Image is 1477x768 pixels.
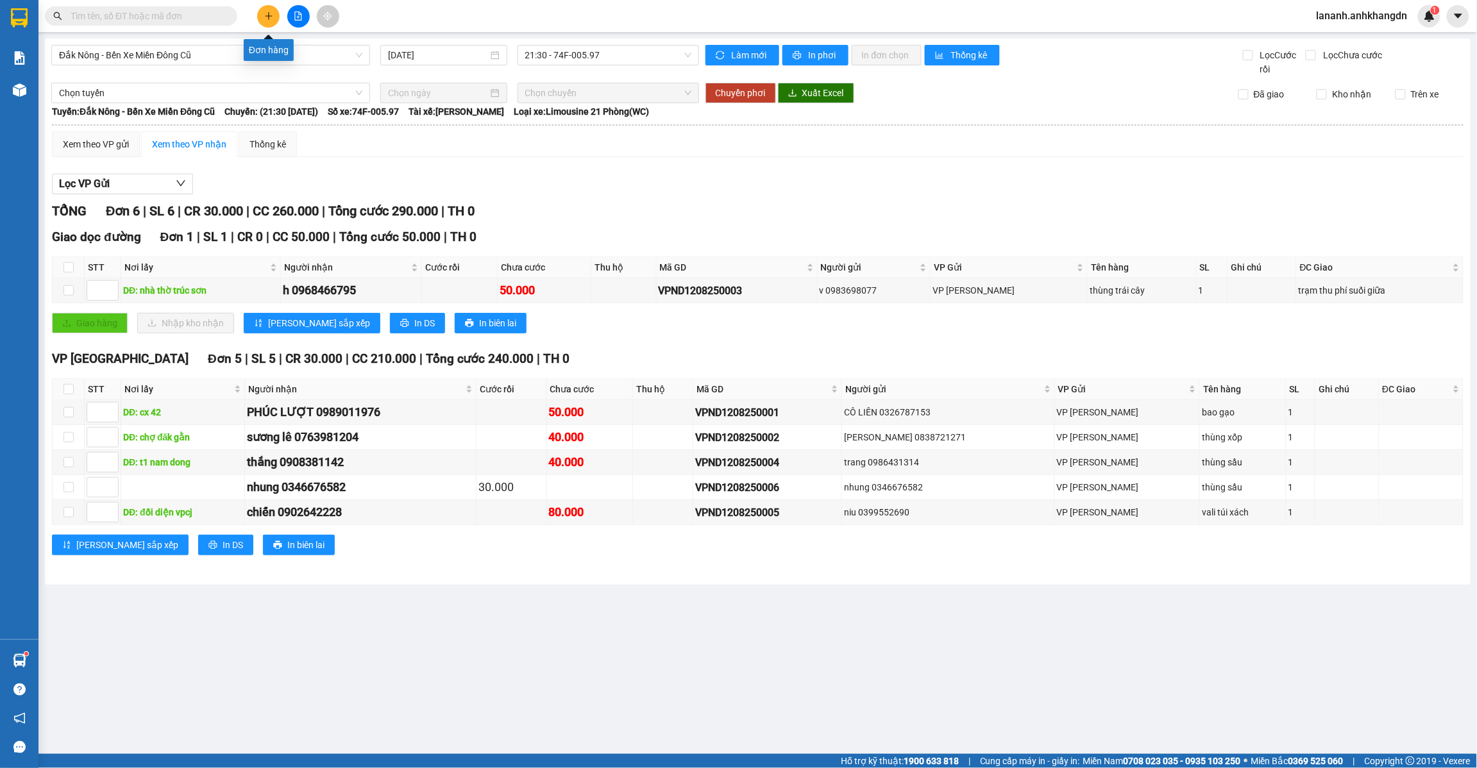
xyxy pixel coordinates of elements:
[328,203,438,219] span: Tổng cước 290.000
[1306,8,1418,24] span: lananh.anhkhangdn
[951,48,990,62] span: Thống kê
[657,278,818,303] td: VPND1208250003
[934,260,1074,274] span: VP Gửi
[1083,754,1241,768] span: Miền Nam
[285,351,342,366] span: CR 30.000
[716,51,727,61] span: sync
[500,281,588,299] div: 50.000
[71,9,222,23] input: Tìm tên, số ĐT hoặc mã đơn
[1197,257,1228,278] th: SL
[1406,87,1444,101] span: Trên xe
[333,230,336,244] span: |
[968,754,970,768] span: |
[695,455,840,471] div: VPND1208250004
[844,480,1052,494] div: nhung 0346676582
[450,230,477,244] span: TH 0
[695,405,840,421] div: VPND1208250001
[514,104,649,119] span: Loại xe: Limousine 21 Phòng(WC)
[287,5,310,28] button: file-add
[264,12,273,21] span: plus
[465,319,474,329] span: printer
[328,104,399,119] span: Số xe: 74F-005.97
[247,503,475,521] div: chiến 0902642228
[547,379,634,400] th: Chưa cước
[245,351,248,366] span: |
[1124,756,1241,766] strong: 0708 023 035 - 0935 103 250
[203,230,228,244] span: SL 1
[844,405,1052,419] div: CÔ LIÊN 0326787153
[123,430,242,444] div: DĐ: chợ đăk gằn
[208,351,242,366] span: Đơn 5
[1383,382,1450,396] span: ĐC Giao
[778,83,854,103] button: downloadXuất Excel
[1055,425,1201,450] td: VP Nam Dong
[820,283,928,297] div: v 0983698077
[152,137,226,151] div: Xem theo VP nhận
[52,535,189,555] button: sort-ascending[PERSON_NAME] sắp xếp
[1287,379,1315,400] th: SL
[419,351,423,366] span: |
[633,379,693,400] th: Thu hộ
[1202,480,1284,494] div: thùng sầu
[1055,450,1201,475] td: VP Nam Dong
[249,137,286,151] div: Thống kê
[591,257,657,278] th: Thu hộ
[339,230,441,244] span: Tổng cước 50.000
[197,230,200,244] span: |
[478,478,544,496] div: 30.000
[224,104,318,119] span: Chuyến: (21:30 [DATE])
[11,8,28,28] img: logo-vxr
[63,137,129,151] div: Xem theo VP gửi
[123,455,242,469] div: DĐ: t1 nam dong
[53,12,62,21] span: search
[409,104,504,119] span: Tài xế: [PERSON_NAME]
[1200,379,1287,400] th: Tên hàng
[198,535,253,555] button: printerIn DS
[388,86,488,100] input: Chọn ngày
[660,260,804,274] span: Mã GD
[933,283,1085,297] div: VP [PERSON_NAME]
[935,51,946,61] span: bar-chart
[1202,405,1284,419] div: bao gạo
[693,475,842,500] td: VPND1208250006
[247,453,475,471] div: thắng 0908381142
[287,538,325,552] span: In biên lai
[695,430,840,446] div: VPND1208250002
[352,351,416,366] span: CC 210.000
[123,405,242,419] div: DĐ: cx 42
[13,654,26,667] img: warehouse-icon
[257,5,280,28] button: plus
[1058,382,1187,396] span: VP Gửi
[1057,430,1198,444] div: VP [PERSON_NAME]
[479,316,516,330] span: In biên lai
[106,203,140,219] span: Đơn 6
[123,505,242,519] div: DĐ: đối diện vpcj
[444,230,447,244] span: |
[693,400,842,425] td: VPND1208250001
[845,382,1041,396] span: Người gửi
[455,313,527,333] button: printerIn biên lai
[1255,48,1306,76] span: Lọc Cước rồi
[294,12,303,21] span: file-add
[268,316,370,330] span: [PERSON_NAME] sắp xếp
[266,230,269,244] span: |
[317,5,339,28] button: aim
[1249,87,1290,101] span: Đã giao
[693,450,842,475] td: VPND1208250004
[149,203,174,219] span: SL 6
[1300,260,1450,274] span: ĐC Giao
[549,453,631,471] div: 40.000
[13,741,26,753] span: message
[1288,505,1313,519] div: 1
[1318,48,1384,62] span: Lọc Chưa cước
[852,45,922,65] button: In đơn chọn
[1055,400,1201,425] td: VP Nam Dong
[1057,505,1198,519] div: VP [PERSON_NAME]
[246,203,249,219] span: |
[251,351,276,366] span: SL 5
[1057,405,1198,419] div: VP [PERSON_NAME]
[1288,455,1313,469] div: 1
[1424,10,1435,22] img: icon-new-feature
[160,230,194,244] span: Đơn 1
[1299,283,1461,297] div: trạm thu phí suối giữa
